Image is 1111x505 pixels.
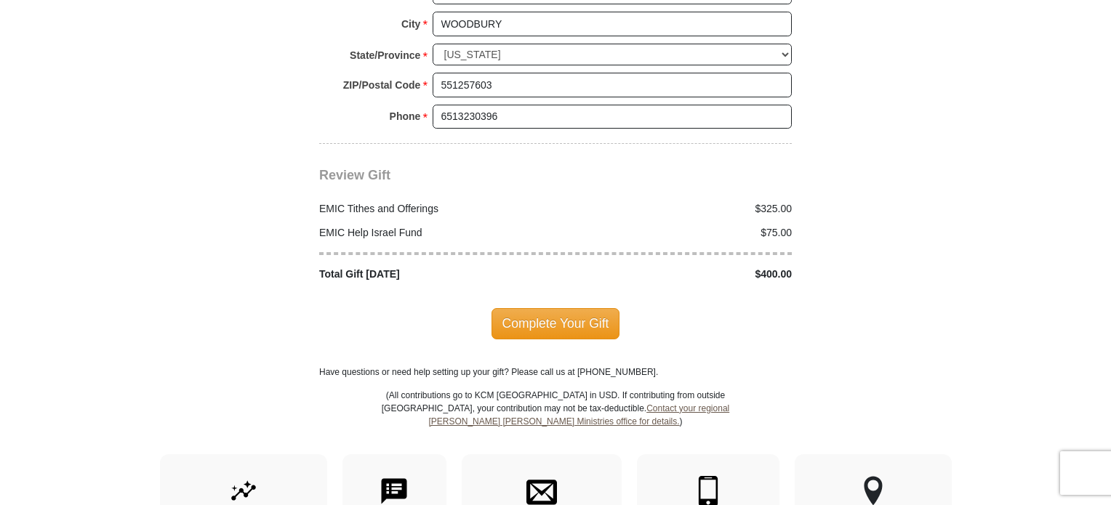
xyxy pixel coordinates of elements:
div: EMIC Tithes and Offerings [312,201,556,217]
div: $325.00 [555,201,800,217]
p: (All contributions go to KCM [GEOGRAPHIC_DATA] in USD. If contributing from outside [GEOGRAPHIC_D... [381,389,730,454]
strong: City [401,14,420,34]
span: Complete Your Gift [492,308,620,339]
strong: ZIP/Postal Code [343,75,421,95]
div: $400.00 [555,267,800,282]
strong: Phone [390,106,421,126]
strong: State/Province [350,45,420,65]
span: Review Gift [319,168,390,182]
div: EMIC Help Israel Fund [312,225,556,241]
p: Have questions or need help setting up your gift? Please call us at [PHONE_NUMBER]. [319,365,792,379]
div: $75.00 [555,225,800,241]
div: Total Gift [DATE] [312,267,556,282]
a: Contact your regional [PERSON_NAME] [PERSON_NAME] Ministries office for details. [428,403,729,427]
